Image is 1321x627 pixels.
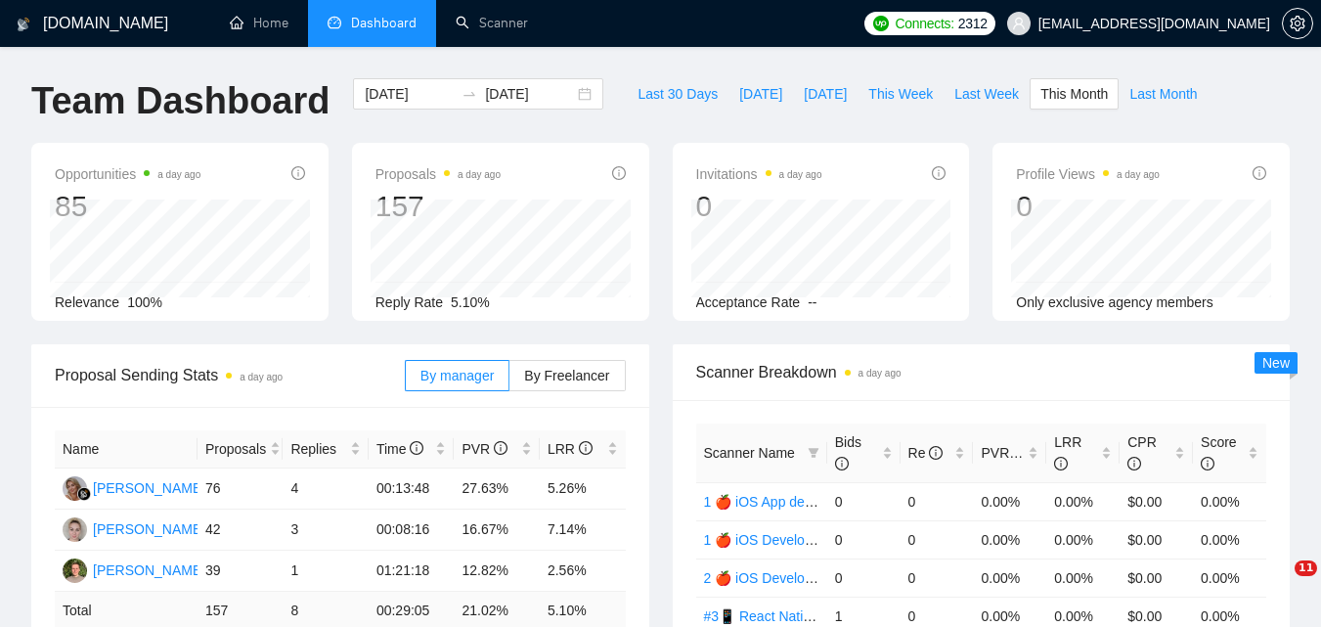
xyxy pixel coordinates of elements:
input: End date [485,83,574,105]
span: info-circle [929,446,943,460]
button: Last 30 Days [627,78,728,110]
td: 3 [283,510,369,551]
span: Acceptance Rate [696,294,801,310]
td: 2.56% [540,551,626,592]
span: info-circle [835,457,849,470]
td: 0.00% [1046,520,1120,559]
span: dashboard [328,16,341,29]
td: 39 [198,551,284,592]
button: setting [1282,8,1313,39]
span: user [1012,17,1026,30]
span: [DATE] [804,83,847,105]
td: 00:08:16 [369,510,455,551]
td: 0.00% [1193,559,1266,597]
span: LRR [1054,434,1081,471]
span: This Month [1040,83,1108,105]
span: setting [1283,16,1312,31]
button: This Month [1030,78,1119,110]
span: Score [1201,434,1237,471]
button: Last Month [1119,78,1208,110]
time: a day ago [157,169,200,180]
time: a day ago [1117,169,1160,180]
button: [DATE] [728,78,793,110]
time: a day ago [458,169,501,180]
img: TK [63,517,87,542]
td: 0.00% [1193,520,1266,559]
td: 00:13:48 [369,469,455,510]
span: Last Week [954,83,1019,105]
span: Opportunities [55,162,200,186]
td: 0 [901,482,974,520]
td: 76 [198,469,284,510]
button: Last Week [944,78,1030,110]
div: [PERSON_NAME] [93,518,205,540]
span: Scanner Breakdown [696,360,1267,384]
span: Profile Views [1016,162,1160,186]
td: 0.00% [1193,482,1266,520]
span: info-circle [1054,457,1068,470]
span: Reply Rate [375,294,443,310]
span: info-circle [1253,166,1266,180]
div: [PERSON_NAME] [93,477,205,499]
td: 0 [827,559,901,597]
td: 27.63% [454,469,540,510]
button: [DATE] [793,78,858,110]
span: Re [908,445,944,461]
time: a day ago [859,368,902,379]
td: 0.00% [973,520,1046,559]
span: info-circle [1127,457,1141,470]
a: TK[PERSON_NAME] [63,520,205,536]
iframe: To enrich screen reader interactions, please activate Accessibility in Grammarly extension settings [1255,560,1301,607]
span: LRR [548,441,593,457]
a: P[PERSON_NAME] [63,561,205,577]
td: 16.67% [454,510,540,551]
td: 0.00% [973,559,1046,597]
div: 157 [375,188,501,225]
span: Replies [290,438,346,460]
td: 7.14% [540,510,626,551]
span: Only exclusive agency members [1016,294,1213,310]
a: setting [1282,16,1313,31]
span: PVR [981,445,1027,461]
span: info-circle [291,166,305,180]
td: 0 [827,520,901,559]
span: By Freelancer [524,368,609,383]
span: Bids [835,434,861,471]
td: $0.00 [1120,559,1193,597]
a: MC[PERSON_NAME] [63,479,205,495]
span: Proposals [375,162,501,186]
span: Time [376,441,423,457]
div: 0 [696,188,822,225]
td: 42 [198,510,284,551]
a: 2 🍎 iOS Development Zadorozhnyi (Tam) 02/08 [704,570,999,586]
span: swap-right [462,86,477,102]
span: This Week [868,83,933,105]
td: $0.00 [1120,520,1193,559]
span: PVR [462,441,507,457]
span: By manager [420,368,494,383]
time: a day ago [779,169,822,180]
span: info-circle [494,441,507,455]
input: Start date [365,83,454,105]
img: MC [63,476,87,501]
td: 0 [827,482,901,520]
img: logo [17,9,30,40]
span: filter [808,447,819,459]
td: 0.00% [973,482,1046,520]
button: This Week [858,78,944,110]
a: 1 🍎 iOS App development [PERSON_NAME] (Tam) 07/03 Profile Changed [704,494,1164,510]
th: Name [55,430,198,469]
div: 85 [55,188,200,225]
img: gigradar-bm.png [77,487,91,501]
span: Invitations [696,162,822,186]
span: 5.10% [451,294,490,310]
span: info-circle [579,441,593,455]
a: searchScanner [456,15,528,31]
td: 01:21:18 [369,551,455,592]
span: info-circle [932,166,946,180]
span: -- [808,294,816,310]
span: Relevance [55,294,119,310]
a: #3📱 React Native Evhen / Another categories [704,608,987,624]
span: info-circle [1201,457,1214,470]
span: [DATE] [739,83,782,105]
